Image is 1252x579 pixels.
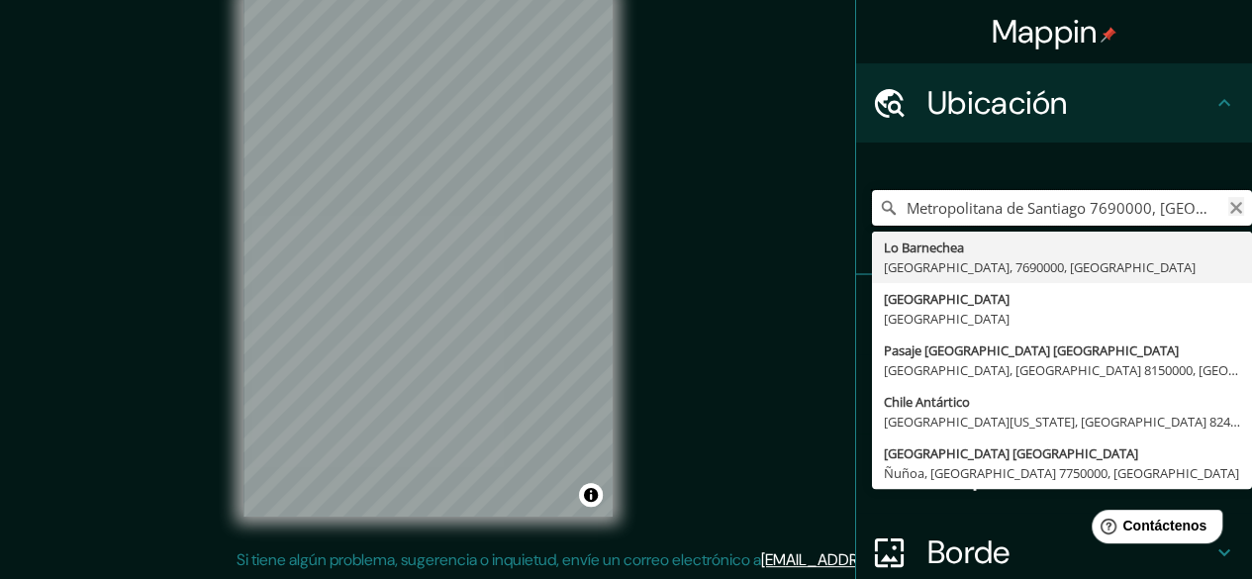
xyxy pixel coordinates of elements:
[884,341,1179,359] font: Pasaje [GEOGRAPHIC_DATA] [GEOGRAPHIC_DATA]
[884,310,1010,328] font: [GEOGRAPHIC_DATA]
[927,82,1068,124] font: Ubicación
[237,549,761,570] font: Si tiene algún problema, sugerencia o inquietud, envíe un correo electrónico a
[927,531,1011,573] font: Borde
[1228,197,1244,216] button: Claro
[856,275,1252,354] div: Patas
[856,354,1252,434] div: Estilo
[1076,502,1230,557] iframe: Lanzador de widgets de ayuda
[884,464,1239,482] font: Ñuñoa, [GEOGRAPHIC_DATA] 7750000, [GEOGRAPHIC_DATA]
[856,434,1252,513] div: Disposición
[884,258,1196,276] font: [GEOGRAPHIC_DATA], 7690000, [GEOGRAPHIC_DATA]
[1101,27,1116,43] img: pin-icon.png
[884,290,1010,308] font: [GEOGRAPHIC_DATA]
[761,549,1006,570] a: [EMAIL_ADDRESS][DOMAIN_NAME]
[992,11,1098,52] font: Mappin
[884,239,964,256] font: Lo Barnechea
[579,483,603,507] button: Activar o desactivar atribución
[856,63,1252,143] div: Ubicación
[884,393,970,411] font: Chile Antártico
[884,444,1138,462] font: [GEOGRAPHIC_DATA] [GEOGRAPHIC_DATA]
[872,190,1252,226] input: Elige tu ciudad o zona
